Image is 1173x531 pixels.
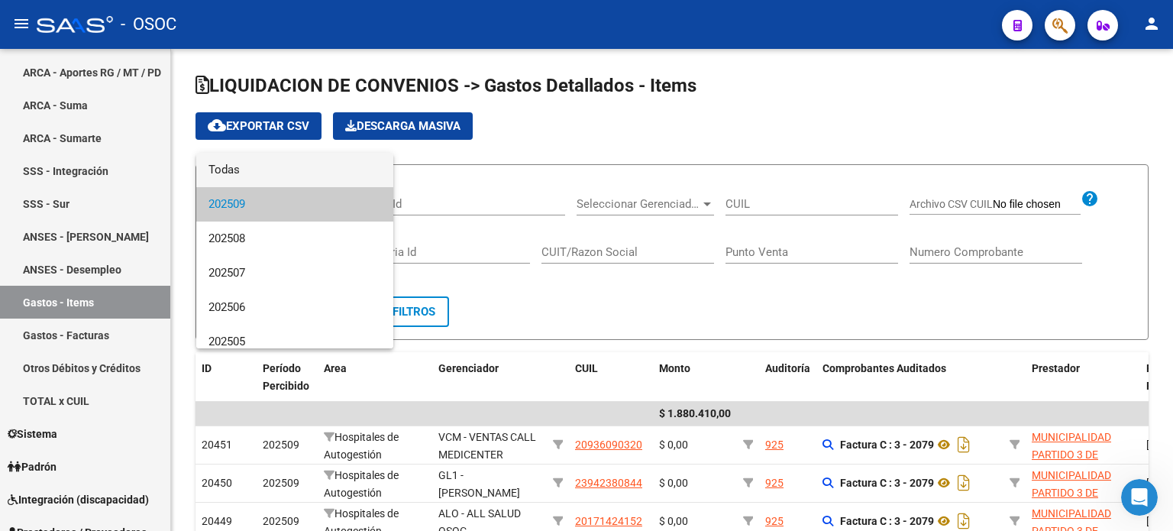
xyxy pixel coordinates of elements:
[208,325,381,359] span: 202505
[208,187,381,222] span: 202509
[208,290,381,325] span: 202506
[1121,479,1158,516] iframe: Intercom live chat
[208,153,381,187] span: Todas
[208,222,381,256] span: 202508
[208,256,381,290] span: 202507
